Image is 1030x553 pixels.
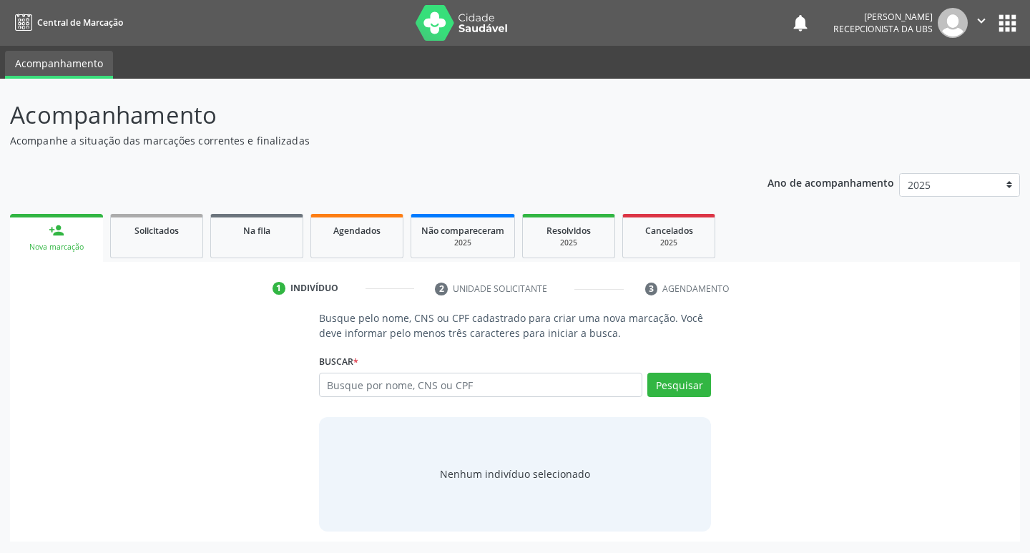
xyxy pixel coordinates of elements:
[767,173,894,191] p: Ano de acompanhamento
[37,16,123,29] span: Central de Marcação
[134,225,179,237] span: Solicitados
[968,8,995,38] button: 
[20,242,93,253] div: Nova marcação
[333,225,381,237] span: Agendados
[973,13,989,29] i: 
[533,238,604,248] div: 2025
[319,351,358,373] label: Buscar
[645,225,693,237] span: Cancelados
[833,11,933,23] div: [PERSON_NAME]
[421,238,504,248] div: 2025
[633,238,705,248] div: 2025
[10,11,123,34] a: Central de Marcação
[243,225,270,237] span: Na fila
[319,373,643,397] input: Busque por nome, CNS ou CPF
[938,8,968,38] img: img
[273,282,285,295] div: 1
[995,11,1020,36] button: apps
[5,51,113,79] a: Acompanhamento
[421,225,504,237] span: Não compareceram
[49,222,64,238] div: person_add
[290,282,338,295] div: Indivíduo
[10,97,717,133] p: Acompanhamento
[440,466,590,481] div: Nenhum indivíduo selecionado
[10,133,717,148] p: Acompanhe a situação das marcações correntes e finalizadas
[319,310,712,341] p: Busque pelo nome, CNS ou CPF cadastrado para criar uma nova marcação. Você deve informar pelo men...
[546,225,591,237] span: Resolvidos
[790,13,810,33] button: notifications
[647,373,711,397] button: Pesquisar
[833,23,933,35] span: Recepcionista da UBS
